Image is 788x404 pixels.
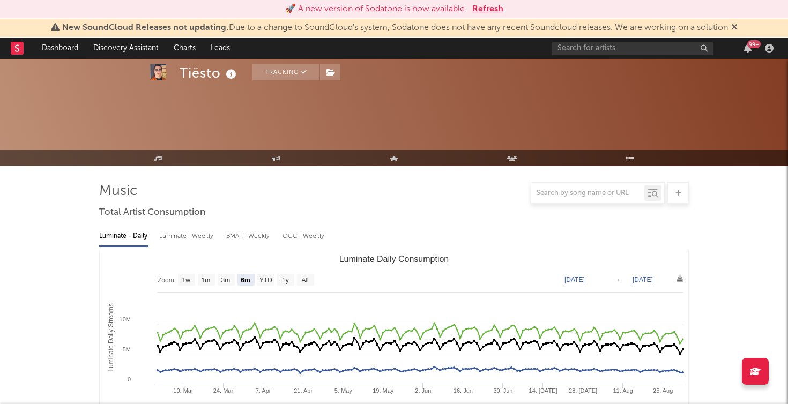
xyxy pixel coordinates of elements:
[564,276,585,283] text: [DATE]
[166,38,203,59] a: Charts
[99,227,148,245] div: Luminate - Daily
[493,387,512,394] text: 30. Jun
[731,24,738,32] span: Dismiss
[531,189,644,198] input: Search by song name or URL
[226,227,272,245] div: BMAT - Weekly
[120,316,131,323] text: 10M
[123,346,131,353] text: 5M
[107,303,115,371] text: Luminate Daily Streams
[472,3,503,16] button: Refresh
[158,276,174,284] text: Zoom
[334,387,353,394] text: 5. May
[373,387,394,394] text: 19. May
[282,276,289,284] text: 1y
[182,276,191,284] text: 1w
[744,44,752,53] button: 99+
[301,276,308,284] text: All
[86,38,166,59] a: Discovery Assistant
[283,227,325,245] div: OCC - Weekly
[454,387,473,394] text: 16. Jun
[339,255,449,264] text: Luminate Daily Consumption
[259,276,272,284] text: YTD
[180,64,239,82] div: Tiësto
[633,276,653,283] text: [DATE]
[529,387,557,394] text: 14. [DATE]
[294,387,313,394] text: 21. Apr
[159,227,215,245] div: Luminate - Weekly
[747,40,761,48] div: 99 +
[173,387,194,394] text: 10. Mar
[99,206,205,219] span: Total Artist Consumption
[415,387,431,394] text: 2. Jun
[285,3,467,16] div: 🚀 A new version of Sodatone is now available.
[613,387,633,394] text: 11. Aug
[241,276,250,284] text: 6m
[34,38,86,59] a: Dashboard
[252,64,319,80] button: Tracking
[653,387,673,394] text: 25. Aug
[203,38,237,59] a: Leads
[213,387,234,394] text: 24. Mar
[552,42,713,55] input: Search for artists
[614,276,621,283] text: →
[202,276,211,284] text: 1m
[128,376,131,383] text: 0
[62,24,728,32] span: : Due to a change to SoundCloud's system, Sodatone does not have any recent Soundcloud releases. ...
[256,387,271,394] text: 7. Apr
[221,276,231,284] text: 3m
[62,24,226,32] span: New SoundCloud Releases not updating
[569,387,597,394] text: 28. [DATE]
